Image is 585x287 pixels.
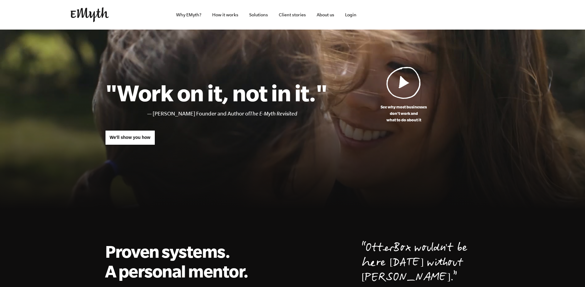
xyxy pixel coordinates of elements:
[105,79,328,106] h1: "Work on it, not in it."
[71,7,109,22] img: EMyth
[382,8,447,22] iframe: Embedded CTA
[386,67,421,99] img: Play Video
[450,8,515,22] iframe: Embedded CTA
[105,130,155,145] a: We'll show you how
[328,104,480,123] p: See why most businesses don't work and what to do about it
[153,109,328,118] li: [PERSON_NAME] Founder and Author of
[110,135,150,140] span: We'll show you how
[362,241,480,286] p: OtterBox wouldn't be here [DATE] without [PERSON_NAME].
[554,257,585,287] iframe: Chat Widget
[328,67,480,123] a: See why most businessesdon't work andwhat to do about it
[250,111,297,117] i: The E-Myth Revisited
[105,241,256,281] h2: Proven systems. A personal mentor.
